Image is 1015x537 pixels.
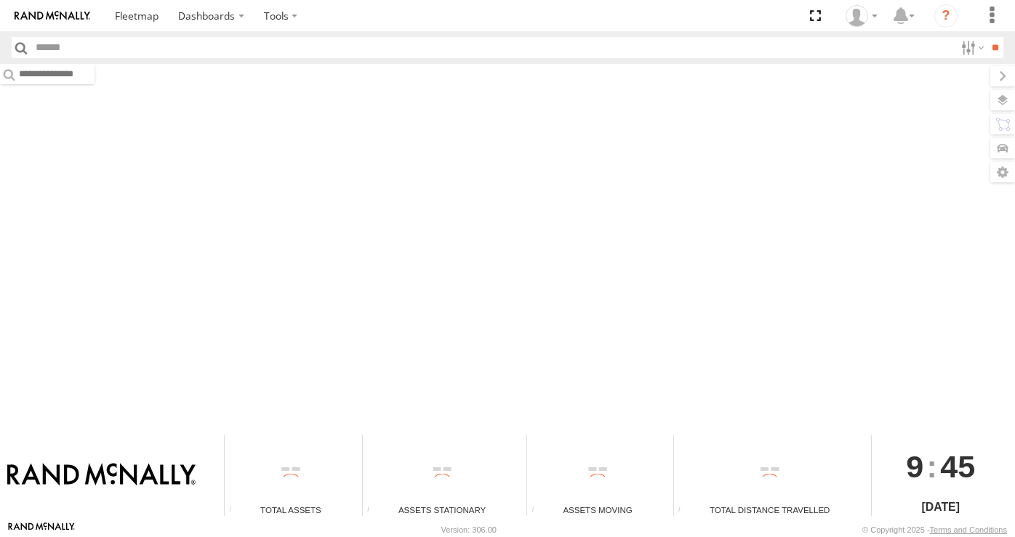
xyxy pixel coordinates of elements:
div: Total number of Enabled Assets [225,505,246,516]
div: Assets Moving [527,504,667,516]
div: Total number of assets current stationary. [363,505,385,516]
label: Map Settings [990,162,1015,182]
div: [DATE] [872,498,1010,516]
img: Rand McNally [7,463,196,488]
div: © Copyright 2025 - [862,525,1007,534]
div: Total distance travelled by all assets within specified date range and applied filters [674,505,696,516]
div: Total number of assets current in transit. [527,505,549,516]
div: Version: 306.00 [441,525,497,534]
span: 9 [906,435,923,498]
i: ? [934,4,958,28]
div: Valeo Dash [841,5,883,27]
a: Visit our Website [8,522,75,537]
label: Search Filter Options [955,37,987,58]
a: Terms and Conditions [930,525,1007,534]
div: Total Distance Travelled [674,504,866,516]
div: Total Assets [225,504,357,516]
div: : [872,435,1010,498]
span: 45 [940,435,975,498]
div: Assets Stationary [363,504,521,516]
img: rand-logo.svg [15,11,90,21]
